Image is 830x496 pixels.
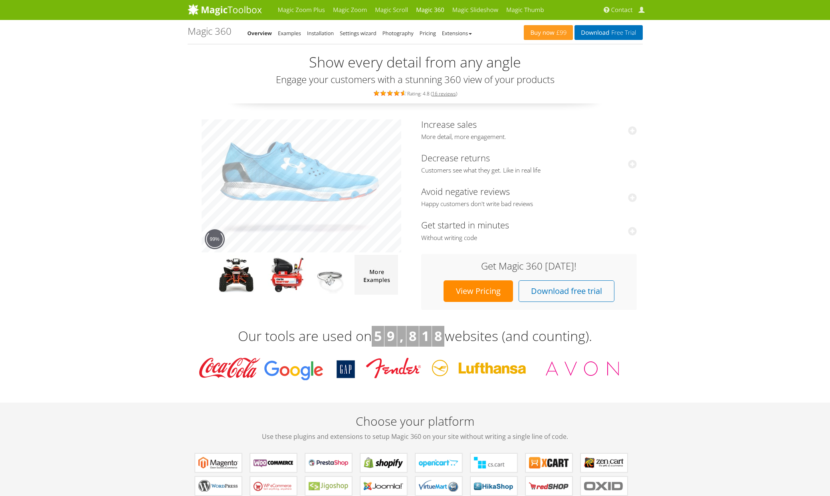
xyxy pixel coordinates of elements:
[188,26,232,36] h1: Magic 360
[444,280,513,302] a: View Pricing
[188,74,643,85] h3: Engage your customers with a stunning 360 view of your products
[529,457,569,469] b: Magic 360 for X-Cart
[415,476,462,496] a: Magic 360 for VirtueMart
[421,152,637,175] a: Decrease returnsCustomers see what they get. Like in real life
[422,327,429,345] b: 1
[188,89,643,97] div: Rating: 4.8 ( )
[580,453,628,472] a: Magic 360 for Zen Cart
[340,30,376,37] a: Settings wizard
[419,457,459,469] b: Magic 360 for OpenCart
[309,457,349,469] b: Magic 360 for PrestaShop
[188,326,643,347] h3: Our tools are used on websites (and counting).
[419,480,459,492] b: Magic 360 for VirtueMart
[254,457,293,469] b: Magic 360 for WooCommerce
[195,476,242,496] a: Magic 360 for WordPress
[305,453,352,472] a: Magic 360 for PrestaShop
[470,476,517,496] a: Magic 360 for HikaShop
[611,6,633,14] span: Contact
[360,453,407,472] a: Magic 360 for Shopify
[382,30,414,37] a: Photography
[364,480,404,492] b: Magic 360 for Joomla
[421,219,637,242] a: Get started in minutesWithout writing code
[198,457,238,469] b: Magic 360 for Magento
[421,167,637,175] span: Customers see what they get. Like in real life
[555,30,567,36] span: £99
[248,30,272,37] a: Overview
[400,327,404,345] b: ,
[421,185,637,208] a: Avoid negative reviewsHappy customers don't write bad reviews
[387,327,394,345] b: 9
[188,415,643,441] h2: Choose your platform
[584,480,624,492] b: Magic 360 for OXID
[470,453,517,472] a: Magic 360 for CS-Cart
[525,476,572,496] a: Magic 360 for redSHOP
[195,453,242,472] a: Magic 360 for Magento
[474,480,514,492] b: Magic 360 for HikaShop
[432,90,456,97] a: 16 reviews
[420,30,436,37] a: Pricing
[519,280,614,302] a: Download free trial
[474,457,514,469] b: Magic 360 for CS-Cart
[188,54,643,70] h2: Show every detail from any angle
[374,327,382,345] b: 5
[250,453,297,472] a: Magic 360 for WooCommerce
[364,457,404,469] b: Magic 360 for Shopify
[429,261,629,271] h3: Get Magic 360 [DATE]!
[421,200,637,208] span: Happy customers don't write bad reviews
[421,133,637,141] span: More detail, more engagement.
[360,476,407,496] a: Magic 360 for Joomla
[525,453,572,472] a: Magic 360 for X-Cart
[188,432,643,441] span: Use these plugins and extensions to setup Magic 360 on your site without writing a single line of...
[609,30,636,36] span: Free Trial
[307,30,334,37] a: Installation
[409,327,416,345] b: 8
[415,453,462,472] a: Magic 360 for OpenCart
[194,355,637,383] img: Magic Toolbox Customers
[574,25,642,40] a: DownloadFree Trial
[254,480,293,492] b: Magic 360 for WP e-Commerce
[309,480,349,492] b: Magic 360 for Jigoshop
[434,327,442,345] b: 8
[250,476,297,496] a: Magic 360 for WP e-Commerce
[278,30,301,37] a: Examples
[524,25,573,40] a: Buy now£99
[580,476,628,496] a: Magic 360 for OXID
[584,457,624,469] b: Magic 360 for Zen Cart
[355,255,398,295] img: more magic 360 demos
[442,30,472,37] a: Extensions
[188,4,262,16] img: MagicToolbox.com - Image tools for your website
[421,234,637,242] span: Without writing code
[529,480,569,492] b: Magic 360 for redSHOP
[421,118,637,141] a: Increase salesMore detail, more engagement.
[198,480,238,492] b: Magic 360 for WordPress
[305,476,352,496] a: Magic 360 for Jigoshop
